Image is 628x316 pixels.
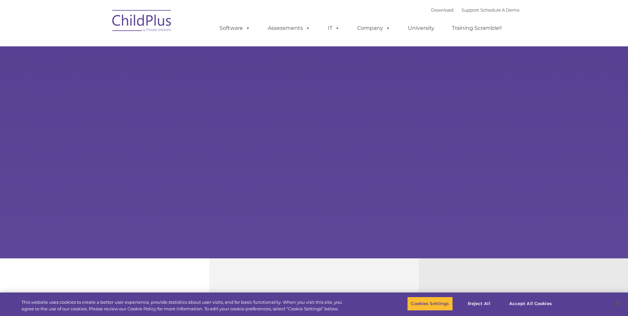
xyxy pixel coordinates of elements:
a: Training Scramble!! [445,22,508,35]
img: ChildPlus by Procare Solutions [109,5,175,38]
a: Schedule A Demo [480,7,519,13]
button: Reject All [459,297,500,311]
a: Support [461,7,479,13]
a: Download [431,7,454,13]
font: | [431,7,519,13]
a: Assessments [261,22,317,35]
a: IT [321,22,346,35]
a: Company [351,22,397,35]
button: Accept All Cookies [506,297,556,311]
a: Software [213,22,257,35]
div: This website uses cookies to create a better user experience, provide statistics about user visit... [22,299,345,312]
button: Close [610,296,625,311]
button: Cookies Settings [407,297,453,311]
a: University [401,22,441,35]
